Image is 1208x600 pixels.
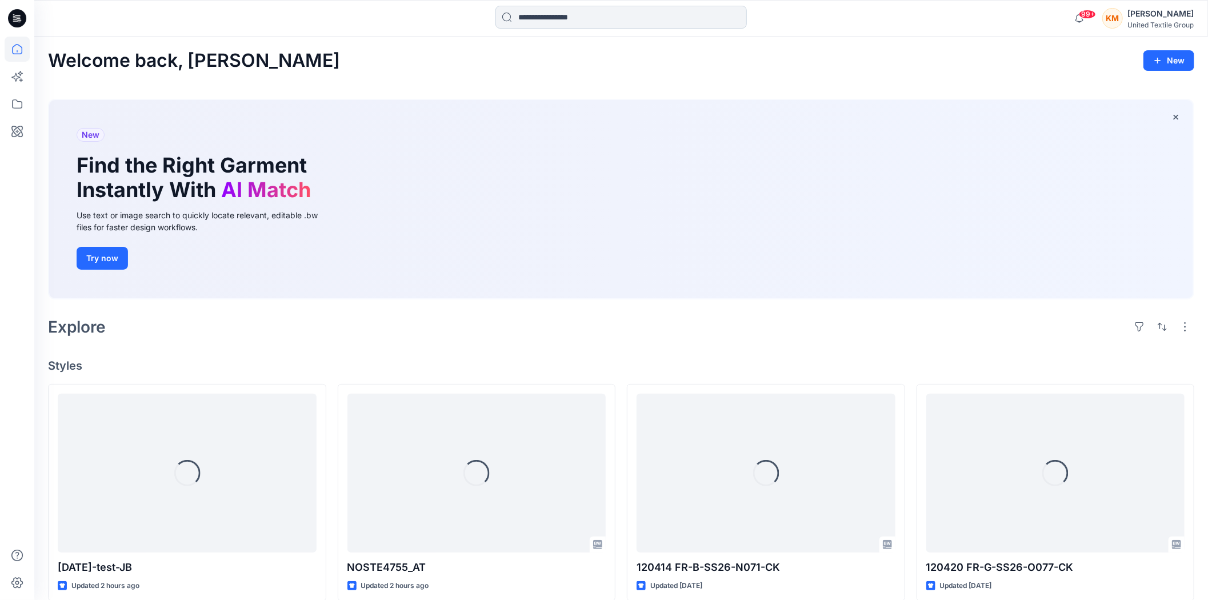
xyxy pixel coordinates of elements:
h4: Styles [48,359,1194,373]
span: 99+ [1079,10,1096,19]
p: Updated 2 hours ago [361,580,429,592]
p: Updated 2 hours ago [71,580,139,592]
p: 120420 FR-G-SS26-O077-CK [926,559,1185,575]
p: Updated [DATE] [650,580,702,592]
span: AI Match [221,177,311,202]
p: NOSTE4755_AT [347,559,606,575]
p: [DATE]-test-JB [58,559,317,575]
h2: Welcome back, [PERSON_NAME] [48,50,340,71]
div: [PERSON_NAME] [1127,7,1194,21]
h2: Explore [48,318,106,336]
h1: Find the Right Garment Instantly With [77,153,317,202]
p: 120414 FR-B-SS26-N071-CK [637,559,895,575]
span: New [82,128,99,142]
div: United Textile Group [1127,21,1194,29]
button: Try now [77,247,128,270]
p: Updated [DATE] [940,580,992,592]
button: New [1143,50,1194,71]
div: Use text or image search to quickly locate relevant, editable .bw files for faster design workflows. [77,209,334,233]
div: KM [1102,8,1123,29]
